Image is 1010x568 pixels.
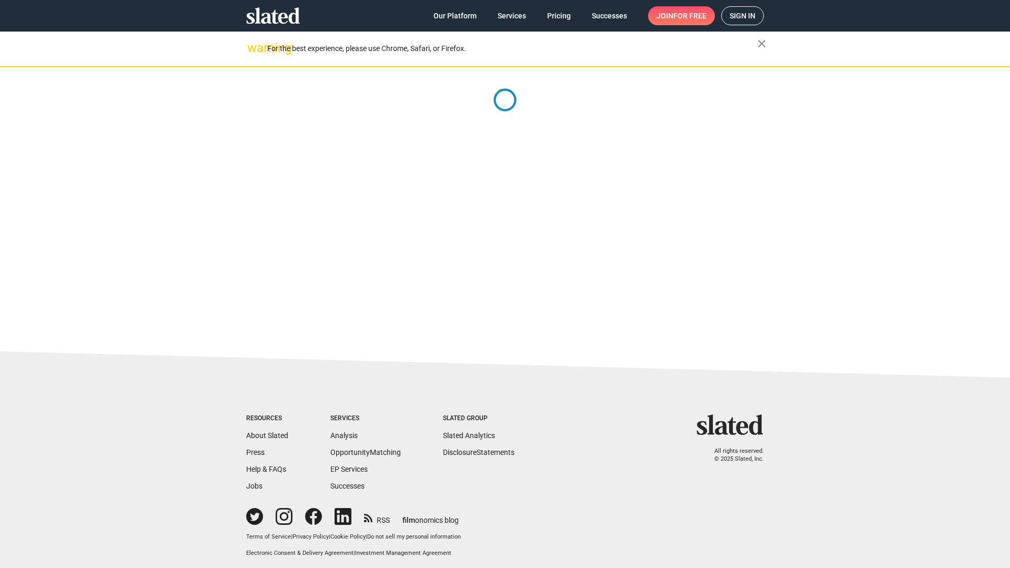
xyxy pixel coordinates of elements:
[730,7,755,25] span: Sign in
[330,448,401,457] a: OpportunityMatching
[329,533,330,540] span: |
[291,533,292,540] span: |
[402,516,415,524] span: film
[366,533,367,540] span: |
[433,6,477,25] span: Our Platform
[648,6,715,25] a: Joinfor free
[355,550,451,556] a: Investment Management Agreement
[489,6,534,25] a: Services
[592,6,627,25] span: Successes
[246,431,288,440] a: About Slated
[425,6,485,25] a: Our Platform
[330,414,401,423] div: Services
[367,533,461,541] button: Do not sell my personal information
[292,533,329,540] a: Privacy Policy
[547,6,571,25] span: Pricing
[246,482,262,490] a: Jobs
[246,448,265,457] a: Press
[443,448,514,457] a: DisclosureStatements
[583,6,635,25] a: Successes
[330,431,358,440] a: Analysis
[246,465,286,473] a: Help & FAQs
[539,6,579,25] a: Pricing
[443,431,495,440] a: Slated Analytics
[353,550,355,556] span: |
[364,509,390,525] a: RSS
[498,6,526,25] span: Services
[247,42,260,54] mat-icon: warning
[246,550,353,556] a: Electronic Consent & Delivery Agreement
[330,533,366,540] a: Cookie Policy
[330,482,365,490] a: Successes
[721,6,764,25] a: Sign in
[656,6,706,25] span: Join
[246,414,288,423] div: Resources
[755,37,768,50] mat-icon: close
[267,42,757,56] div: For the best experience, please use Chrome, Safari, or Firefox.
[246,533,291,540] a: Terms of Service
[703,448,764,463] p: All rights reserved. © 2025 Slated, Inc.
[673,6,706,25] span: for free
[330,465,368,473] a: EP Services
[443,414,514,423] div: Slated Group
[402,507,459,525] a: filmonomics blog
